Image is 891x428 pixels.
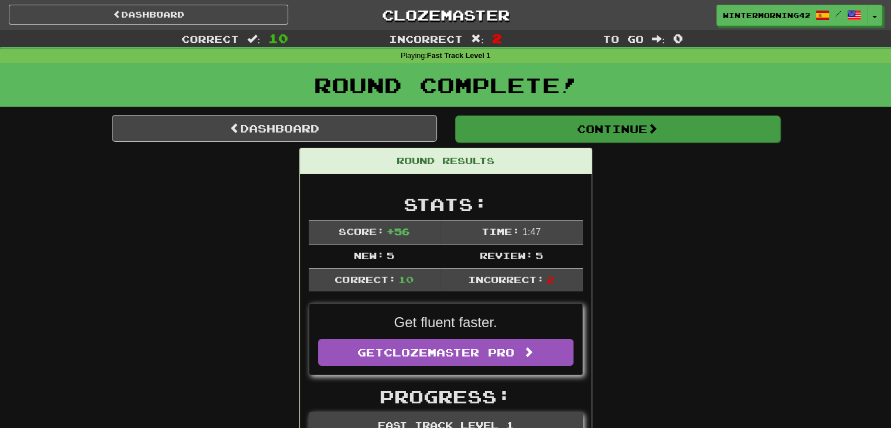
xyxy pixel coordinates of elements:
[384,346,514,359] span: Clozemaster Pro
[112,115,437,142] a: Dashboard
[354,250,384,261] span: New:
[652,34,665,44] span: :
[523,227,541,237] span: 1 : 47
[9,5,288,25] a: Dashboard
[306,5,585,25] a: Clozemaster
[300,148,592,174] div: Round Results
[603,33,644,45] span: To go
[309,387,583,406] h2: Progress:
[716,5,868,26] a: WinterMorning4201 /
[334,274,395,285] span: Correct:
[339,226,384,237] span: Score:
[4,73,887,97] h1: Round Complete!
[535,250,543,261] span: 5
[835,9,841,18] span: /
[482,226,520,237] span: Time:
[427,52,491,60] strong: Fast Track Level 1
[318,312,573,332] p: Get fluent faster.
[455,116,780,142] button: Continue
[387,250,394,261] span: 5
[468,274,544,285] span: Incorrect:
[479,250,532,261] span: Review:
[318,339,573,366] a: GetClozemaster Pro
[673,31,683,45] span: 0
[309,195,583,214] h2: Stats:
[268,31,288,45] span: 10
[723,10,810,21] span: WinterMorning4201
[398,274,414,285] span: 10
[389,33,463,45] span: Incorrect
[247,34,260,44] span: :
[182,33,239,45] span: Correct
[492,31,502,45] span: 2
[387,226,409,237] span: + 56
[471,34,484,44] span: :
[547,274,554,285] span: 2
